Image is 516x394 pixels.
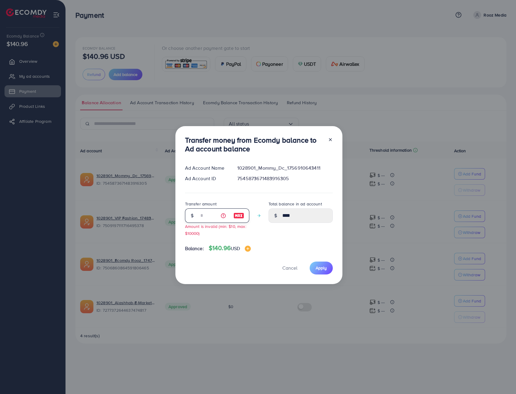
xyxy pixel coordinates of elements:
[232,165,337,171] div: 1028901_Mommy_Dc_1756910643411
[185,201,217,207] label: Transfer amount
[185,223,246,236] small: Amount is invalid (min: $10, max: $10000)
[231,245,240,252] span: USD
[232,175,337,182] div: 7545873671483916305
[310,262,333,274] button: Apply
[490,367,511,389] iframe: Chat
[185,136,323,153] h3: Transfer money from Ecomdy balance to Ad account balance
[209,244,251,252] h4: $140.96
[233,212,244,219] img: image
[316,265,327,271] span: Apply
[180,175,233,182] div: Ad Account ID
[275,262,305,274] button: Cancel
[185,245,204,252] span: Balance:
[180,165,233,171] div: Ad Account Name
[245,246,251,252] img: image
[282,265,297,271] span: Cancel
[269,201,322,207] label: Total balance in ad account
